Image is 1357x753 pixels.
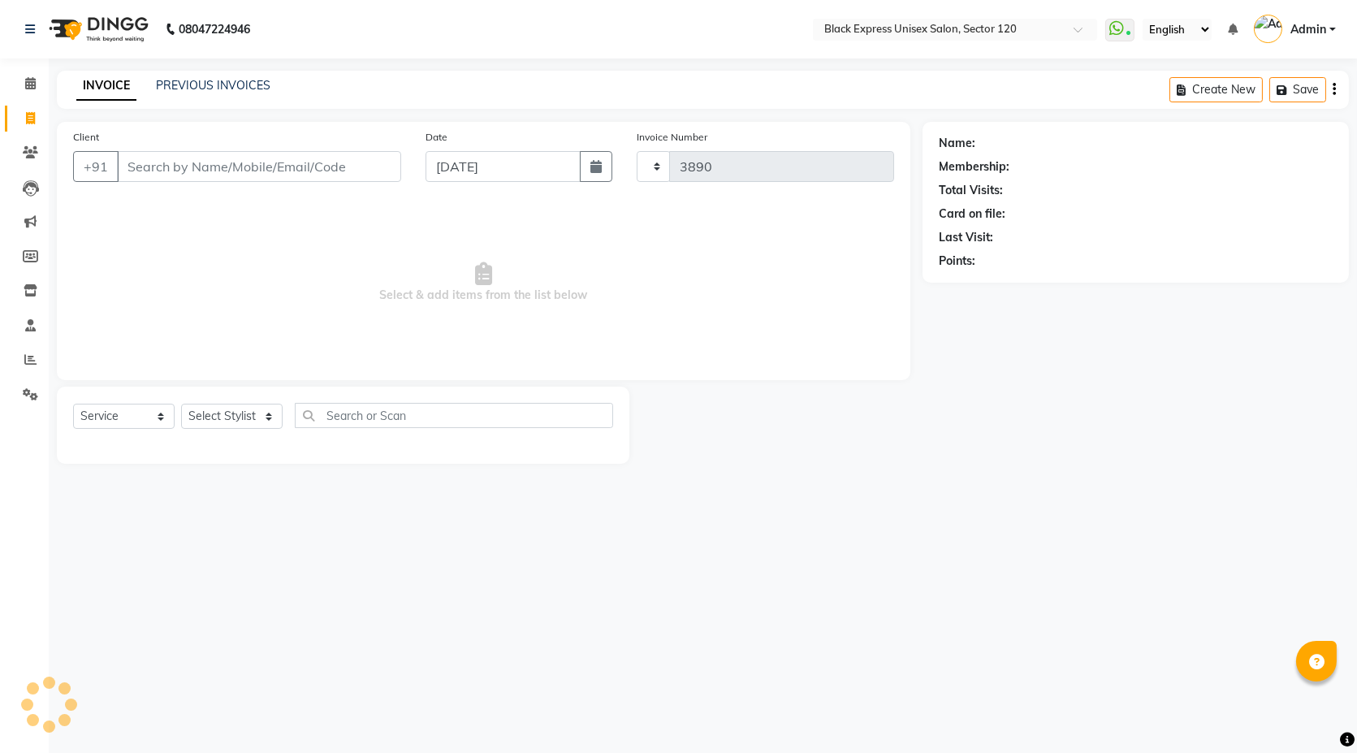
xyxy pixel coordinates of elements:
[939,135,975,152] div: Name:
[73,151,119,182] button: +91
[1290,21,1326,38] span: Admin
[73,201,894,364] span: Select & add items from the list below
[73,130,99,145] label: Client
[939,206,1005,223] div: Card on file:
[1269,77,1326,102] button: Save
[76,71,136,101] a: INVOICE
[939,182,1003,199] div: Total Visits:
[939,158,1009,175] div: Membership:
[426,130,447,145] label: Date
[939,229,993,246] div: Last Visit:
[1254,15,1282,43] img: Admin
[156,78,270,93] a: PREVIOUS INVOICES
[41,6,153,52] img: logo
[1169,77,1263,102] button: Create New
[295,403,613,428] input: Search or Scan
[179,6,250,52] b: 08047224946
[939,253,975,270] div: Points:
[637,130,707,145] label: Invoice Number
[117,151,401,182] input: Search by Name/Mobile/Email/Code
